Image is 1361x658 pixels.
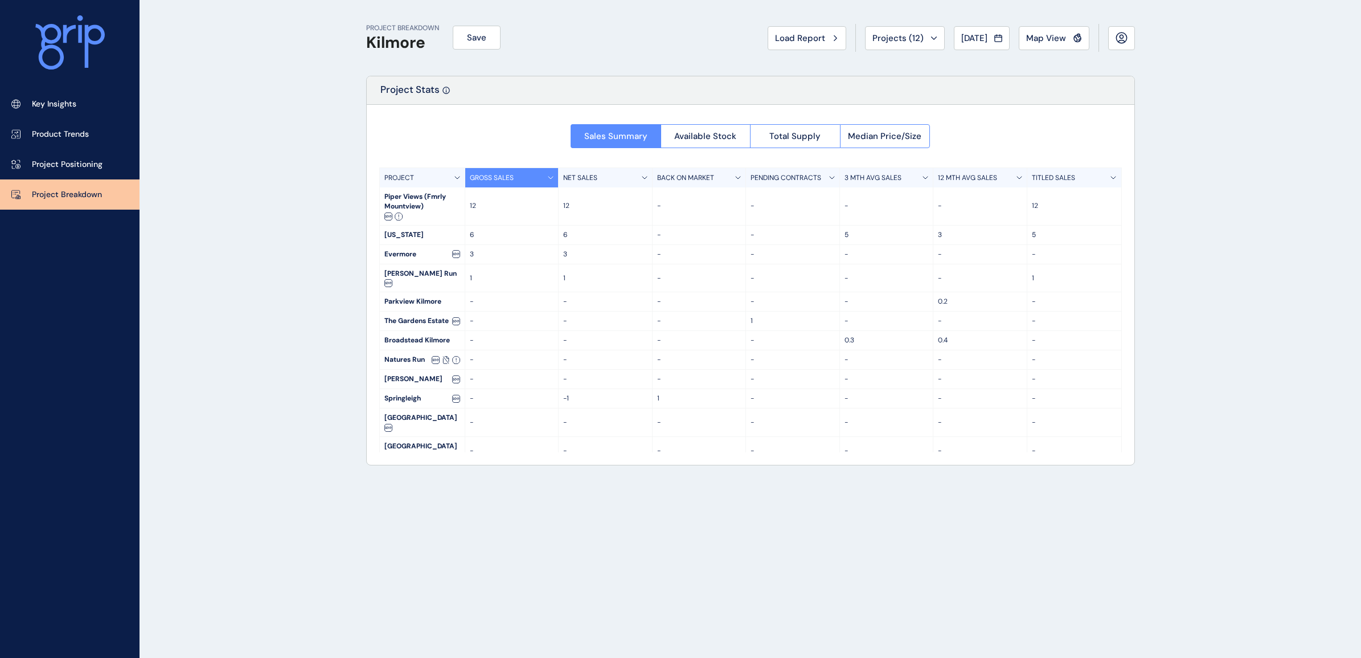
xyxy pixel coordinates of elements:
h1: Kilmore [366,33,439,52]
p: Product Trends [32,129,89,140]
p: - [751,374,835,384]
span: Load Report [775,32,825,44]
p: -1 [563,394,647,403]
p: - [938,446,1022,456]
p: BACK ON MARKET [657,173,714,183]
button: Median Price/Size [840,124,930,148]
p: - [1032,374,1117,384]
p: - [751,418,835,427]
p: - [470,336,554,345]
p: - [1032,446,1117,456]
p: - [470,446,554,456]
p: - [563,355,647,365]
div: Parkview Kilmore [380,292,465,311]
p: 1 [751,316,835,326]
p: - [938,273,1022,283]
div: The Gardens Estate [380,312,465,330]
div: [GEOGRAPHIC_DATA] [380,408,465,436]
p: - [845,316,929,326]
p: 12 MTH AVG SALES [938,173,997,183]
p: - [845,374,929,384]
span: Available Stock [674,130,736,142]
p: - [751,355,835,365]
p: - [938,418,1022,427]
p: - [845,418,929,427]
p: - [751,394,835,403]
p: - [657,230,741,240]
p: 3 [938,230,1022,240]
p: - [657,374,741,384]
p: GROSS SALES [470,173,514,183]
p: - [563,418,647,427]
p: - [563,316,647,326]
p: 1 [1032,273,1117,283]
span: [DATE] [961,32,987,44]
p: 0.2 [938,297,1022,306]
p: 1 [657,394,741,403]
div: [PERSON_NAME] Run [380,264,465,292]
p: - [657,336,741,345]
p: PROJECT BREAKDOWN [366,23,439,33]
span: Total Supply [769,130,821,142]
p: - [845,250,929,259]
p: - [938,355,1022,365]
p: - [563,374,647,384]
p: - [470,374,554,384]
button: Total Supply [750,124,840,148]
p: - [1032,297,1117,306]
p: - [1032,336,1117,345]
p: - [657,418,741,427]
div: Springleigh [380,389,465,408]
p: Project Stats [380,83,440,104]
span: Projects ( 12 ) [872,32,924,44]
p: - [1032,316,1117,326]
button: Map View [1019,26,1089,50]
p: 12 [563,201,647,211]
p: - [751,230,835,240]
span: Map View [1026,32,1066,44]
p: - [657,250,741,259]
button: Projects (12) [865,26,945,50]
p: - [751,201,835,211]
p: 3 MTH AVG SALES [845,173,901,183]
p: - [845,273,929,283]
p: - [938,374,1022,384]
p: - [470,297,554,306]
p: - [470,355,554,365]
p: - [470,394,554,403]
div: Evermore [380,245,465,264]
button: Sales Summary [571,124,661,148]
p: - [1032,355,1117,365]
p: 6 [470,230,554,240]
p: 3 [563,250,647,259]
p: - [657,446,741,456]
p: - [657,297,741,306]
span: Median Price/Size [848,130,921,142]
p: 0.3 [845,336,929,345]
p: - [657,355,741,365]
p: - [470,418,554,427]
p: 1 [563,273,647,283]
p: 12 [1032,201,1117,211]
p: - [751,250,835,259]
p: - [563,446,647,456]
p: - [938,316,1022,326]
div: Broadstead Kilmore [380,331,465,350]
p: - [938,394,1022,403]
p: Project Breakdown [32,189,102,201]
button: Available Stock [661,124,751,148]
p: - [751,273,835,283]
p: - [938,250,1022,259]
p: 3 [470,250,554,259]
p: 0.4 [938,336,1022,345]
p: - [845,394,929,403]
p: - [657,316,741,326]
p: Project Positioning [32,159,103,170]
p: - [845,355,929,365]
p: 5 [1032,230,1117,240]
p: - [657,273,741,283]
span: Save [467,32,486,43]
p: - [470,316,554,326]
div: [US_STATE] [380,226,465,244]
p: - [751,336,835,345]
